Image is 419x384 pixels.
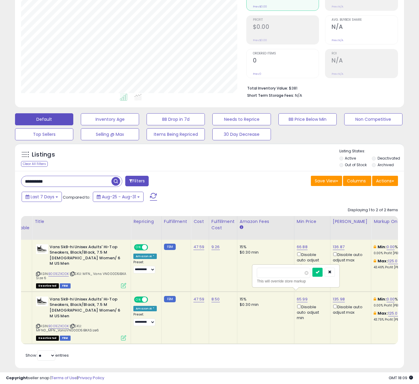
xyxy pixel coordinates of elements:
[36,336,59,341] span: All listings that are unavailable for purchase on Amazon for any reason other than out-of-stock
[48,324,69,329] a: B001EZXODK
[15,128,73,140] button: Top Sellers
[193,244,204,250] a: 47.59
[240,225,243,230] small: Amazon Fees.
[63,194,90,200] span: Compared to:
[102,194,136,200] span: Aug-25 - Aug-31
[253,38,267,42] small: Prev: $0.00
[10,218,29,237] div: FBA Available Qty
[21,161,48,167] div: Clear All Filters
[147,245,157,250] span: OFF
[387,244,395,250] a: 0.00
[240,250,290,255] div: $0.30 min
[332,52,398,55] span: ROI
[388,258,399,264] a: 125.01
[333,303,366,315] div: Disable auto adjust max
[332,72,343,76] small: Prev: N/A
[240,218,292,225] div: Amazon Fees
[297,251,326,269] div: Disable auto adjust min
[164,296,176,302] small: FBM
[333,296,345,302] a: 135.98
[378,310,388,316] b: Max:
[135,297,142,302] span: ON
[297,296,308,302] a: 65.99
[15,113,73,125] button: Default
[26,352,69,358] span: Show: entries
[339,148,404,154] p: Listing States:
[36,297,126,340] div: ASIN:
[257,278,335,284] div: This will override store markup
[297,303,326,321] div: Disable auto adjust min
[6,375,104,381] div: seller snap | |
[31,194,54,200] span: Last 7 Days
[378,162,394,167] label: Archived
[333,251,366,263] div: Disable auto adjust max
[93,192,144,202] button: Aug-25 - Aug-31
[247,93,294,98] b: Short Term Storage Fees:
[372,176,398,186] button: Actions
[278,113,337,125] button: BB Price Below Min
[343,176,371,186] button: Columns
[60,336,71,341] span: FBM
[253,72,261,76] small: Prev: 0
[297,218,328,225] div: Min Price
[78,375,104,381] a: Privacy Policy
[133,218,159,225] div: Repricing
[36,324,99,333] span: | SKU: MFN0_MFN_VansVN000D5IBKASize6
[253,18,319,22] span: Profit
[81,113,139,125] button: Inventory Age
[332,57,398,65] h2: N/A
[253,5,267,8] small: Prev: $0.00
[247,86,288,91] b: Total Inventory Value:
[240,302,290,307] div: $0.30 min
[388,310,399,316] a: 125.01
[333,244,345,250] a: 136.87
[332,18,398,22] span: Avg. Buybox Share
[50,297,123,320] b: Vans Sk8-hi Unisex Adults' Hi-Top Sneakers, Black/Black, 7.5 M [DEMOGRAPHIC_DATA] Women/ 6 M US Men
[378,296,387,302] b: Min:
[22,192,62,202] button: Last 7 Days
[36,297,48,306] img: 41S2Jf6Wz4L._SL40_.jpg
[240,244,290,250] div: 15%
[389,375,413,381] span: 2025-09-8 18:09 GMT
[332,5,343,8] small: Prev: N/A
[147,128,205,140] button: Items Being Repriced
[212,128,271,140] button: 30 Day Decrease
[147,113,205,125] button: BB Drop in 7d
[135,245,142,250] span: ON
[193,218,206,225] div: Cost
[378,244,387,250] b: Min:
[387,296,395,302] a: 0.00
[133,254,157,259] div: Amazon AI *
[36,283,59,288] span: All listings that are unavailable for purchase on Amazon for any reason other than out-of-stock
[81,128,139,140] button: Selling @ Max
[35,218,128,225] div: Title
[211,218,235,231] div: Fulfillment Cost
[345,162,367,167] label: Out of Stock
[36,244,48,254] img: 41S2Jf6Wz4L._SL40_.jpg
[253,23,319,32] h2: $0.00
[311,176,342,186] button: Save View
[332,38,343,42] small: Prev: N/A
[32,151,55,159] h5: Listings
[60,283,71,288] span: FBM
[295,93,302,98] span: N/A
[133,306,157,311] div: Amazon AI *
[36,271,126,280] span: | SKU: MFN_ Vans VN000D5IBKA Size 6
[378,258,388,264] b: Max:
[50,244,123,268] b: Vans Sk8-hi Unisex Adults' Hi-Top Sneakers, Black/Black, 7.5 M [DEMOGRAPHIC_DATA] Women/ 6 M US Men
[6,375,28,381] strong: Copyright
[48,271,69,276] a: B001EZXODK
[164,218,188,225] div: Fulfillment
[297,244,308,250] a: 66.88
[240,297,290,302] div: 15%
[211,244,220,250] a: 9.26
[253,57,319,65] h2: 0
[36,244,126,288] div: ASIN:
[133,312,157,326] div: Preset:
[348,207,398,213] div: Displaying 1 to 2 of 2 items
[247,84,393,91] li: $381
[51,375,77,381] a: Terms of Use
[212,113,271,125] button: Needs to Reprice
[347,178,366,184] span: Columns
[125,176,149,186] button: Filters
